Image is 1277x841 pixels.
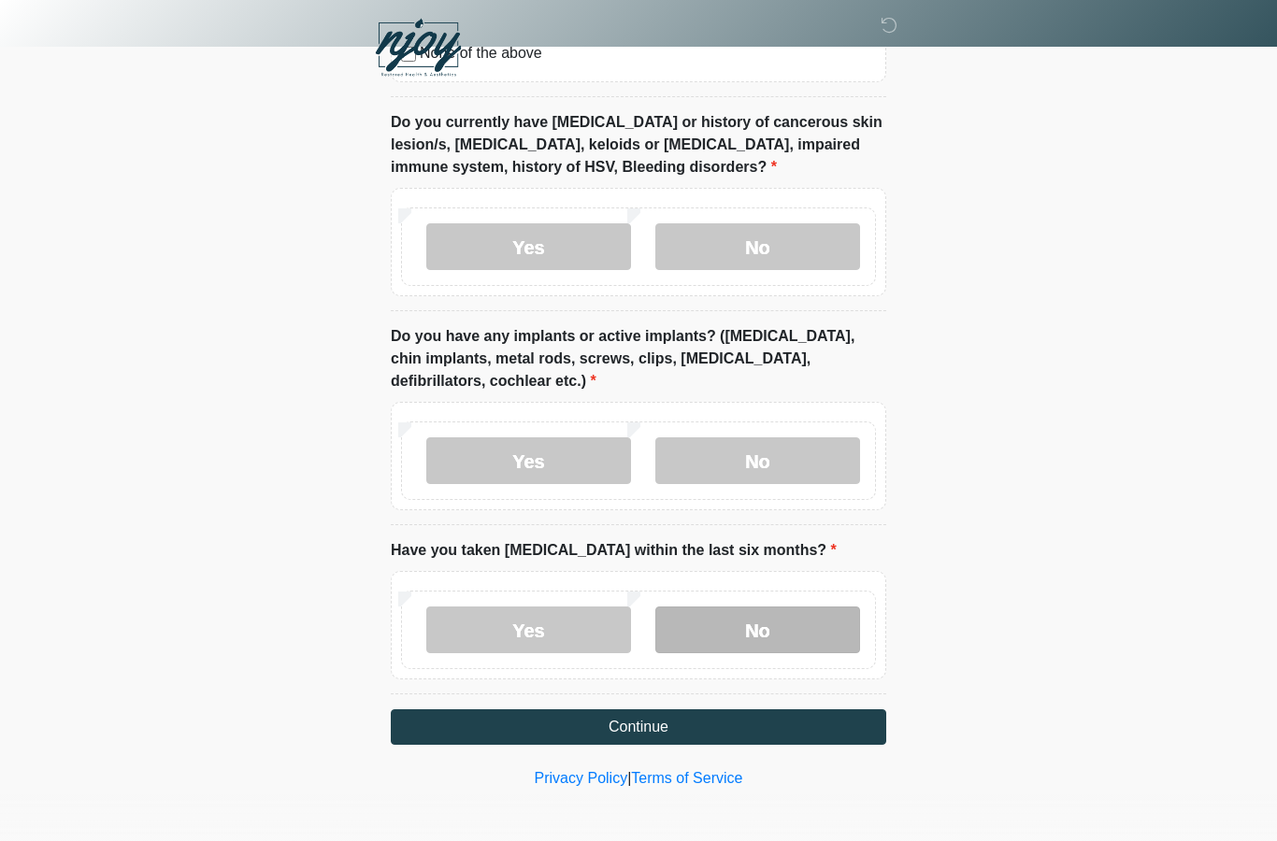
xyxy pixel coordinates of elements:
[391,539,837,562] label: Have you taken [MEDICAL_DATA] within the last six months?
[426,606,631,653] label: Yes
[391,325,886,392] label: Do you have any implants or active implants? ([MEDICAL_DATA], chin implants, metal rods, screws, ...
[535,770,628,786] a: Privacy Policy
[631,770,742,786] a: Terms of Service
[426,437,631,484] label: Yes
[655,437,860,484] label: No
[627,770,631,786] a: |
[655,606,860,653] label: No
[391,709,886,745] button: Continue
[426,223,631,270] label: Yes
[372,14,465,83] img: NJOY Restored Health & Aesthetics Logo
[391,111,886,178] label: Do you currently have [MEDICAL_DATA] or history of cancerous skin lesion/s, [MEDICAL_DATA], keloi...
[655,223,860,270] label: No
